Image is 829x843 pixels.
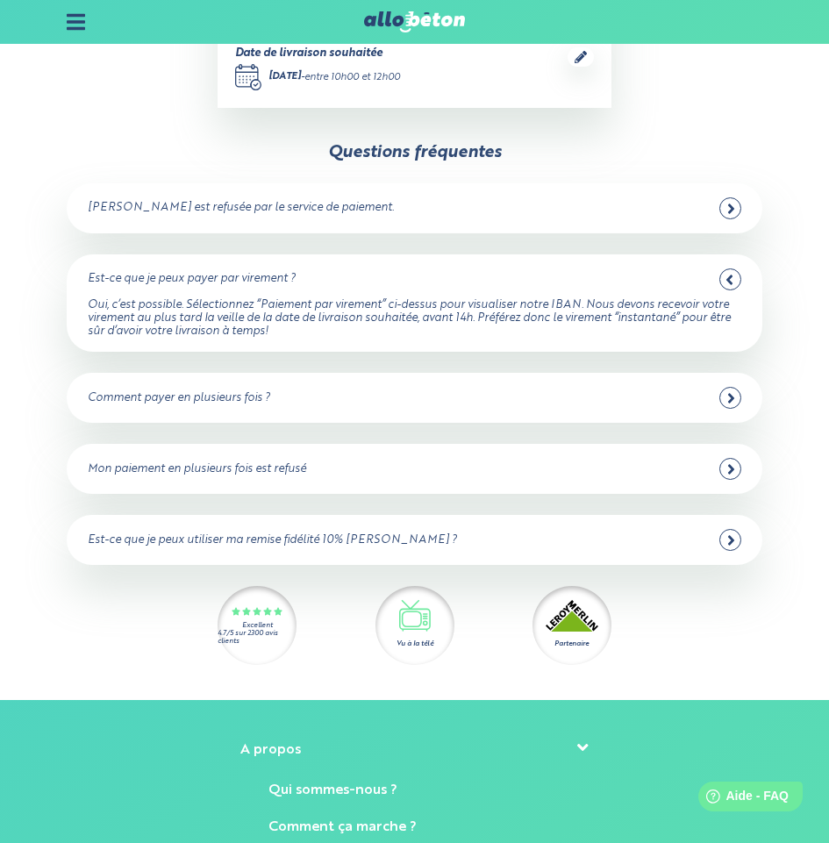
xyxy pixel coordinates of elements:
div: 4.7/5 sur 2300 avis clients [218,630,297,646]
div: A propos [240,742,301,758]
div: - [268,70,400,85]
div: Partenaire [554,639,589,649]
div: Comment payer en plusieurs fois ? [88,392,270,405]
div: Date de livraison souhaitée [235,47,400,61]
div: entre 10h00 et 12h00 [304,70,400,85]
div: [DATE] [268,70,301,85]
div: [PERSON_NAME] est refusée par le service de paiement. [88,202,394,215]
div: Est-ce que je peux payer par virement ? [88,273,296,286]
img: allobéton [364,11,466,32]
a: Comment ça marche ? [268,820,417,834]
div: Mon paiement en plusieurs fois est refusé [88,463,306,476]
iframe: Help widget launcher [673,775,810,824]
div: Oui, c’est possible. Sélectionnez “Paiement par virement” ci-dessus pour visualiser notre IBAN. N... [88,299,742,338]
div: Excellent [242,622,273,630]
div: Est-ce que je peux utiliser ma remise fidélité 10% [PERSON_NAME] ? [88,534,457,547]
div: Questions fréquentes [328,143,502,162]
div: Vu à la télé [397,639,433,649]
a: Qui sommes-nous ? [268,783,397,797]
